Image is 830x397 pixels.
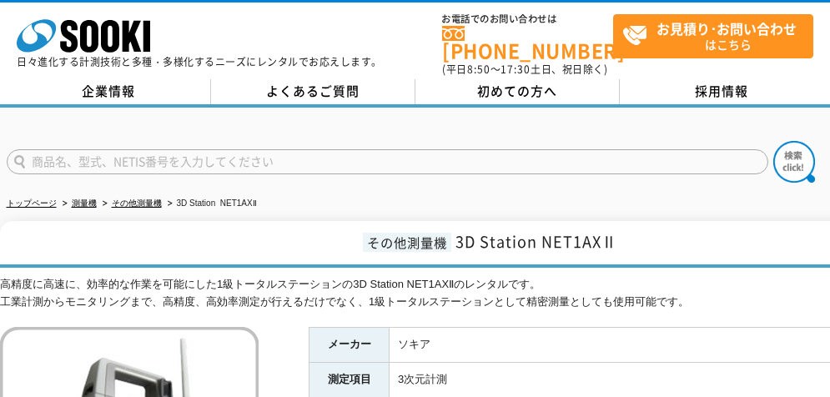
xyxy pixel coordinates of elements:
[164,195,257,213] li: 3D Station NET1AXⅡ
[442,14,613,24] span: お電話でのお問い合わせは
[363,233,451,252] span: その他測量機
[309,328,390,363] th: メーカー
[442,26,613,60] a: [PHONE_NUMBER]
[17,57,382,67] p: 日々進化する計測技術と多種・多様化するニーズにレンタルでお応えします。
[656,18,797,38] strong: お見積り･お問い合わせ
[442,62,607,77] span: (平日 ～ 土日、祝日除く)
[211,79,415,104] a: よくあるご質問
[7,79,211,104] a: 企業情報
[7,149,768,174] input: 商品名、型式、NETIS番号を入力してください
[467,62,490,77] span: 8:50
[477,82,557,100] span: 初めての方へ
[613,14,813,58] a: お見積り･お問い合わせはこちら
[620,79,824,104] a: 採用情報
[501,62,531,77] span: 17:30
[72,198,97,208] a: 測量機
[415,79,620,104] a: 初めての方へ
[7,198,57,208] a: トップページ
[455,230,617,253] span: 3D Station NET1AXⅡ
[622,15,812,57] span: はこちら
[773,141,815,183] img: btn_search.png
[112,198,162,208] a: その他測量機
